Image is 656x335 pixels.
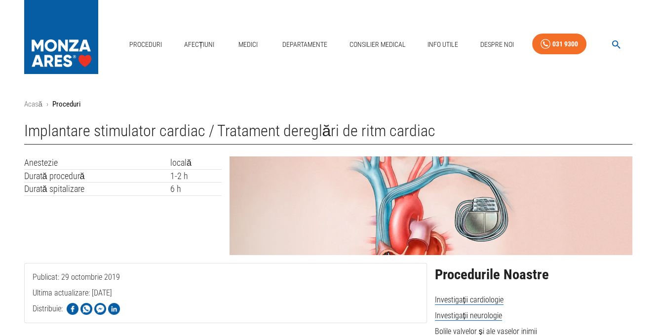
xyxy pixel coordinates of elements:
a: Consilier Medical [345,35,409,55]
div: 031 9300 [552,38,578,50]
a: Afecțiuni [180,35,219,55]
img: Implantare stimulator cardiac - pacemaker | MONZA ARES [230,156,632,255]
a: Despre Noi [476,35,518,55]
a: 031 9300 [532,34,586,55]
a: Proceduri [125,35,166,55]
span: Investigații neurologie [435,311,502,321]
img: Share on Facebook Messenger [94,303,106,315]
img: Share on Facebook [67,303,78,315]
p: Distribuie: [33,303,63,315]
td: Durată spitalizare [24,183,170,196]
img: Share on LinkedIn [108,303,120,315]
td: 6 h [170,183,222,196]
td: locală [170,156,222,169]
h2: Procedurile Noastre [435,267,632,283]
h1: Implantare stimulator cardiac / Tratament dereglări de ritm cardiac [24,122,632,145]
a: Medici [232,35,264,55]
span: Investigații cardiologie [435,295,503,305]
a: Acasă [24,100,42,109]
a: Info Utile [424,35,462,55]
nav: breadcrumb [24,99,632,110]
p: Proceduri [52,99,80,110]
a: Departamente [278,35,331,55]
td: 1-2 h [170,169,222,183]
span: Publicat: 29 octombrie 2019 [33,272,120,321]
td: Durată procedură [24,169,170,183]
img: Share on WhatsApp [80,303,92,315]
td: Anestezie [24,156,170,169]
li: › [46,99,48,110]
